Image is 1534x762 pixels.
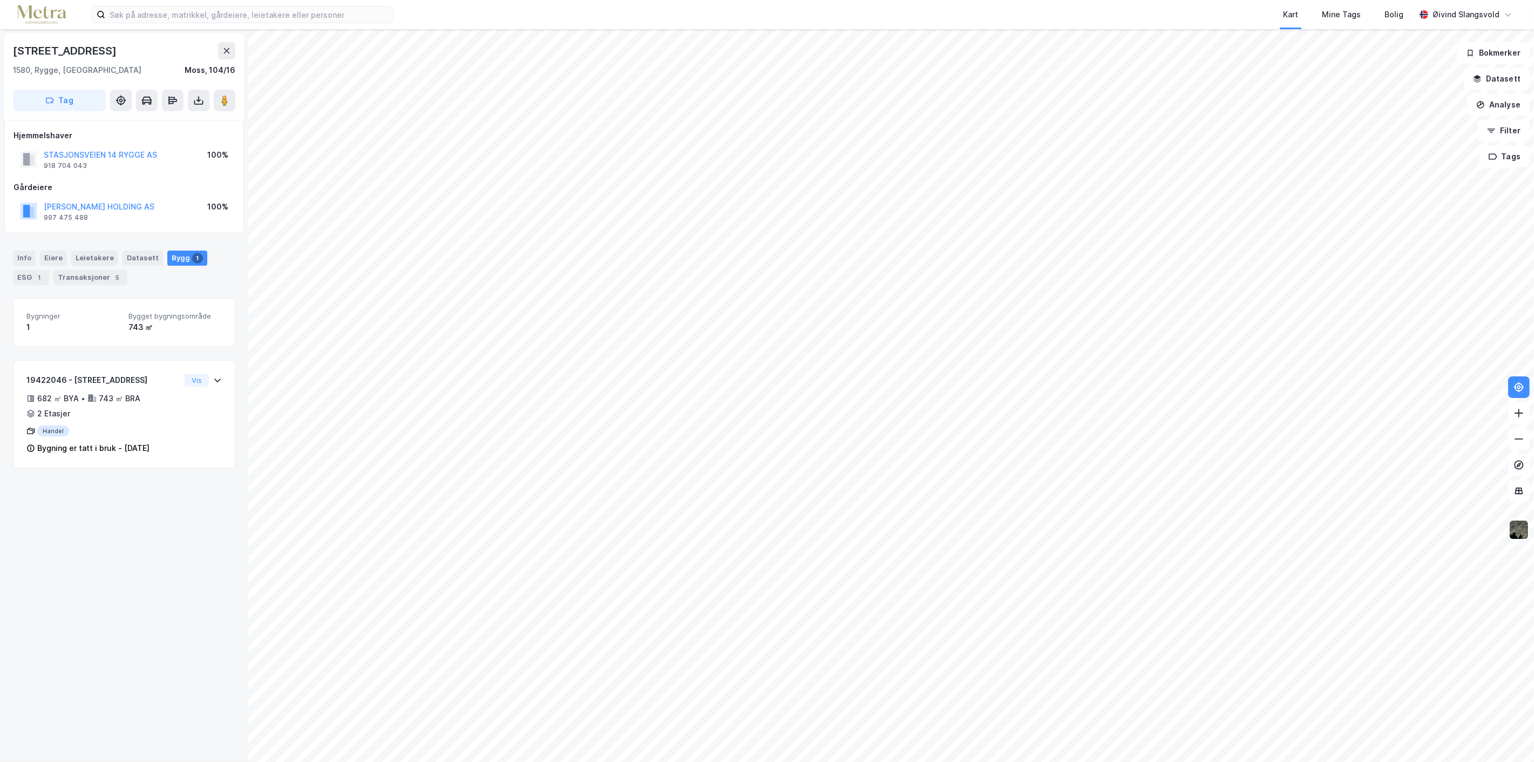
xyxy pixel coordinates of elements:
button: Analyse [1467,94,1530,116]
iframe: Chat Widget [1480,710,1534,762]
div: 100% [207,149,228,161]
div: Leietakere [71,251,118,266]
div: Mine Tags [1322,8,1361,21]
div: Bolig [1384,8,1403,21]
div: Kart [1283,8,1298,21]
div: Bygning er tatt i bruk - [DATE] [37,442,150,455]
div: 743 ㎡ [128,321,222,334]
div: Kontrollprogram for chat [1480,710,1534,762]
div: 1 [192,253,203,264]
div: Gårdeiere [13,181,235,194]
div: 743 ㎡ BRA [99,392,140,405]
input: Søk på adresse, matrikkel, gårdeiere, leietakere eller personer [105,6,393,23]
button: Filter [1478,120,1530,141]
span: Bygninger [26,312,120,321]
div: 5 [112,272,123,283]
span: Bygget bygningsområde [128,312,222,321]
button: Tag [13,90,106,111]
div: 1580, Rygge, [GEOGRAPHIC_DATA] [13,64,141,77]
img: metra-logo.256734c3b2bbffee19d4.png [17,5,66,24]
div: 1 [26,321,120,334]
div: Transaksjoner [53,270,127,285]
div: Moss, 104/16 [185,64,235,77]
div: 2 Etasjer [37,407,70,420]
button: Tags [1479,146,1530,167]
div: 19422046 - [STREET_ADDRESS] [26,374,180,387]
button: Datasett [1464,68,1530,90]
div: 918 704 043 [44,161,87,170]
div: Info [13,251,36,266]
img: 9k= [1509,520,1529,540]
button: Vis [185,374,209,387]
div: 1 [34,272,45,283]
div: 997 475 488 [44,213,88,222]
button: Bokmerker [1457,42,1530,64]
div: Øivind Slangsvold [1433,8,1499,21]
div: Bygg [167,251,207,266]
div: 682 ㎡ BYA [37,392,79,405]
div: Hjemmelshaver [13,129,235,142]
div: Eiere [40,251,67,266]
div: • [81,394,85,403]
div: 100% [207,200,228,213]
div: ESG [13,270,49,285]
div: [STREET_ADDRESS] [13,42,119,59]
div: Datasett [123,251,163,266]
